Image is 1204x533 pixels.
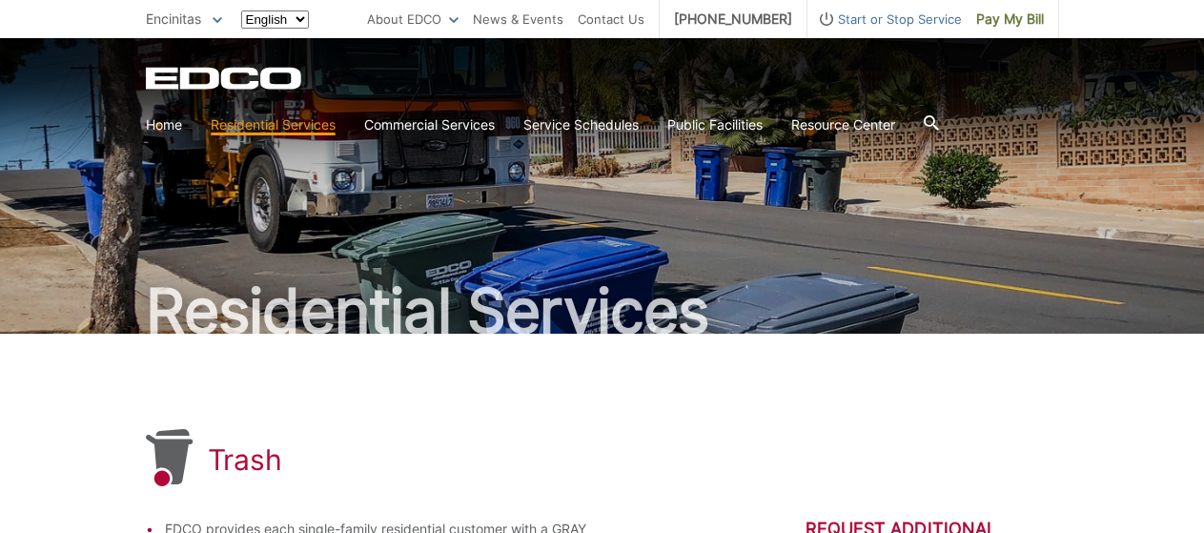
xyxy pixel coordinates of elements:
[473,9,563,30] a: News & Events
[364,114,495,135] a: Commercial Services
[523,114,639,135] a: Service Schedules
[791,114,895,135] a: Resource Center
[211,114,336,135] a: Residential Services
[367,9,459,30] a: About EDCO
[667,114,763,135] a: Public Facilities
[241,10,309,29] select: Select a language
[146,280,1059,341] h2: Residential Services
[208,442,283,477] h1: Trash
[146,67,304,90] a: EDCD logo. Return to the homepage.
[976,9,1044,30] span: Pay My Bill
[146,114,182,135] a: Home
[146,10,201,27] span: Encinitas
[578,9,644,30] a: Contact Us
